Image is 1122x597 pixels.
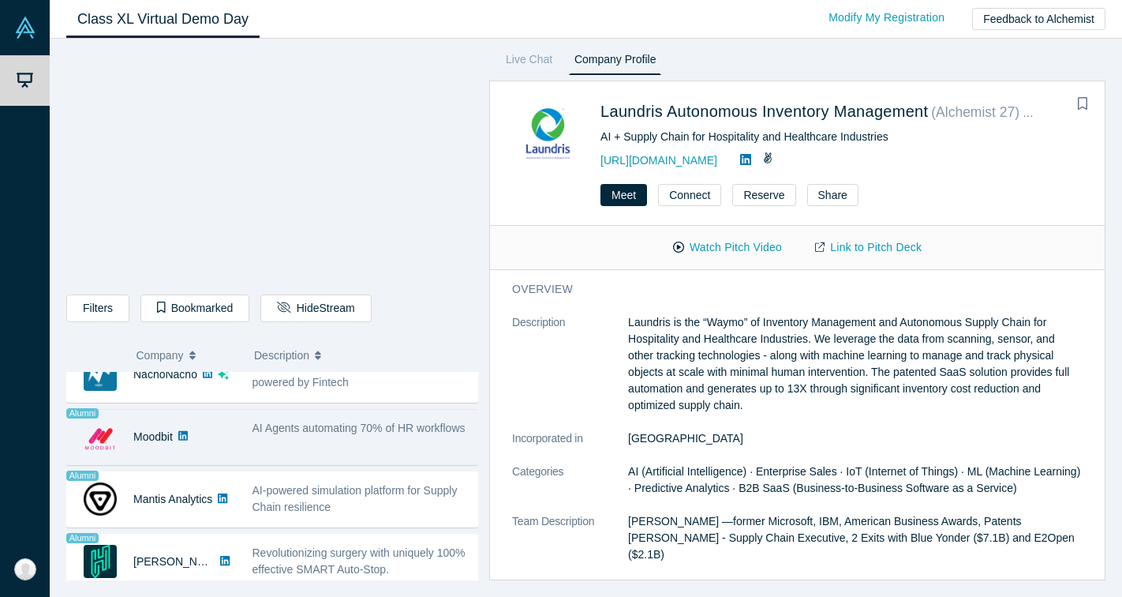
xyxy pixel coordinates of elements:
img: Moodbit's Logo [84,420,117,453]
button: Watch Pitch Video [656,234,798,261]
dt: Team Description [512,513,628,580]
a: Modify My Registration [812,4,961,32]
span: Alumni [66,471,99,481]
img: Patrick Kerr's Account [14,558,36,580]
button: Share [807,184,858,206]
iframe: Alchemist Class XL Demo Day: Vault [67,51,477,283]
button: Feedback to Alchemist [972,8,1105,30]
a: Company Profile [569,50,661,75]
a: [PERSON_NAME] Surgical [133,555,267,568]
svg: dsa ai sparkles [218,369,229,380]
span: Revolutionizing surgery with uniquely 100% effective SMART Auto-Stop. [252,546,466,576]
button: Bookmark [1072,93,1094,115]
span: Alumni [1023,108,1055,118]
dd: [GEOGRAPHIC_DATA] [628,430,1083,447]
dt: Categories [512,464,628,513]
span: Alumni [66,533,99,543]
span: Company [137,339,184,372]
span: Description [254,339,309,372]
a: Mantis Analytics [133,493,212,505]
img: NachoNacho's Logo [84,358,117,391]
a: Laundris Autonomous Inventory Management [600,103,928,120]
span: AI Agents automating 70% of HR workflows [252,422,466,434]
h3: overview [512,281,1060,298]
img: Hubly Surgical's Logo [84,545,117,578]
div: AI + Supply Chain for Hospitality and Healthcare Industries [600,129,1083,145]
button: Meet [600,184,647,206]
p: [PERSON_NAME] —former Microsoft, IBM, American Business Awards, Patents [PERSON_NAME] - Supply Ch... [628,513,1083,563]
a: NachoNacho [133,368,197,381]
dt: Description [512,314,628,430]
button: Company [137,339,238,372]
span: Alumni [66,408,99,419]
a: Link to Pitch Deck [798,234,938,261]
a: Live Chat [500,50,558,75]
a: Moodbit [133,430,173,443]
img: Laundris Autonomous Inventory Management's Logo [512,99,584,171]
p: Laundris is the “Waymo” of Inventory Management and Autonomous Supply Chain for Hospitality and H... [628,314,1083,414]
span: AI-powered simulation platform for Supply Chain resilience [252,484,458,513]
button: Reserve [732,184,795,206]
img: Alchemist Vault Logo [14,17,36,39]
button: Connect [658,184,721,206]
img: Mantis Analytics's Logo [84,482,117,516]
a: Class XL Virtual Demo Day [66,1,260,38]
small: ( Alchemist 27 ) [931,104,1019,120]
button: HideStream [260,295,371,322]
button: Bookmarked [140,295,249,322]
button: Description [254,339,467,372]
a: [URL][DOMAIN_NAME] [600,154,717,167]
button: Filters [66,295,129,322]
dt: Incorporated in [512,430,628,464]
span: AI (Artificial Intelligence) · Enterprise Sales · IoT (Internet of Things) · ML (Machine Learning... [628,465,1080,494]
